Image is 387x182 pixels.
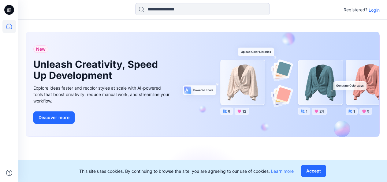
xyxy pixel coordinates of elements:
[33,111,75,124] button: Discover more
[33,85,171,104] div: Explore ideas faster and recolor styles at scale with AI-powered tools that boost creativity, red...
[344,6,367,14] p: Registered?
[36,45,46,53] span: New
[79,168,294,174] p: This site uses cookies. By continuing to browse the site, you are agreeing to our use of cookies.
[271,168,294,174] a: Learn more
[369,7,380,13] p: Login
[301,165,326,177] button: Accept
[33,59,162,81] h1: Unleash Creativity, Speed Up Development
[33,111,171,124] a: Discover more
